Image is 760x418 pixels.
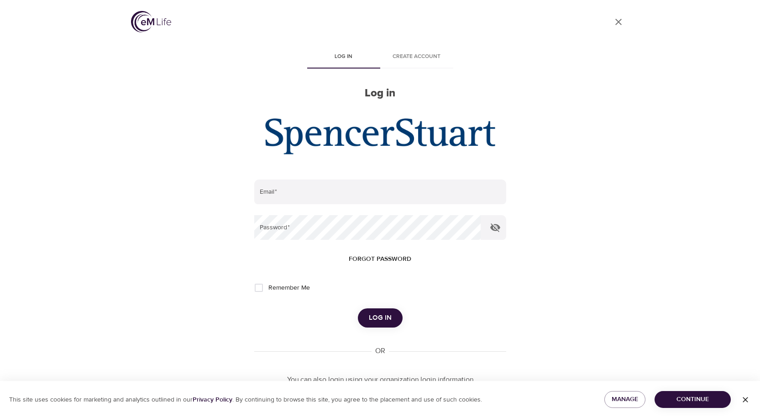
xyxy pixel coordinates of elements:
span: Continue [662,394,723,405]
p: You can also login using your organization login information [254,375,506,385]
span: Forgot password [349,254,411,265]
button: Manage [604,391,645,408]
img: org_logo_448.jpg [265,118,495,155]
div: OR [372,346,389,356]
div: disabled tabs example [254,47,506,69]
img: logo [131,11,171,32]
span: Log in [369,312,392,324]
span: Create account [386,52,448,62]
span: Remember Me [268,283,310,293]
h2: Log in [254,87,506,100]
a: Privacy Policy [193,396,232,404]
a: close [608,11,629,33]
span: Manage [612,394,638,405]
span: Log in [313,52,375,62]
button: Continue [655,391,731,408]
button: Log in [358,308,403,328]
button: Forgot password [345,251,415,268]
